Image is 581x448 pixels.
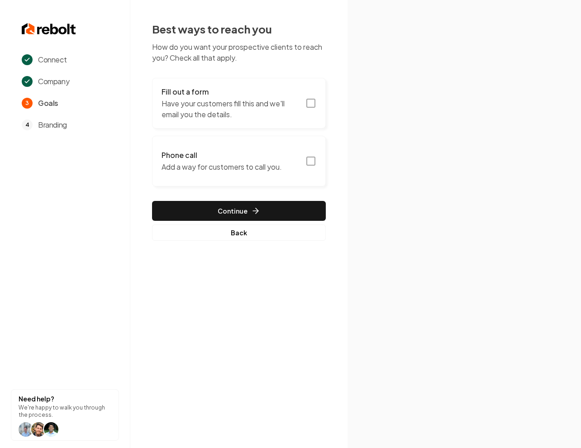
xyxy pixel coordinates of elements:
p: Have your customers fill this and we'll email you the details. [162,98,300,120]
p: We're happy to walk you through the process. [19,404,111,419]
button: Fill out a formHave your customers fill this and we'll email you the details. [152,78,326,129]
button: Back [152,224,326,241]
button: Need help?We're happy to walk you through the process.help icon Willhelp icon Willhelp icon arwin [11,389,119,441]
span: 3 [22,98,33,109]
span: Branding [38,119,67,130]
button: Phone callAdd a way for customers to call you. [152,136,326,186]
h3: Phone call [162,150,282,161]
h3: Fill out a form [162,86,300,97]
span: Goals [38,98,58,109]
p: How do you want your prospective clients to reach you? Check all that apply. [152,42,326,63]
span: Company [38,76,69,87]
span: Connect [38,54,67,65]
img: help icon arwin [44,422,58,437]
span: 4 [22,119,33,130]
img: Rebolt Logo [22,22,76,36]
button: Continue [152,201,326,221]
strong: Need help? [19,395,54,403]
img: help icon Will [31,422,46,437]
p: Add a way for customers to call you. [162,162,282,172]
h2: Best ways to reach you [152,22,326,36]
img: help icon Will [19,422,33,437]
